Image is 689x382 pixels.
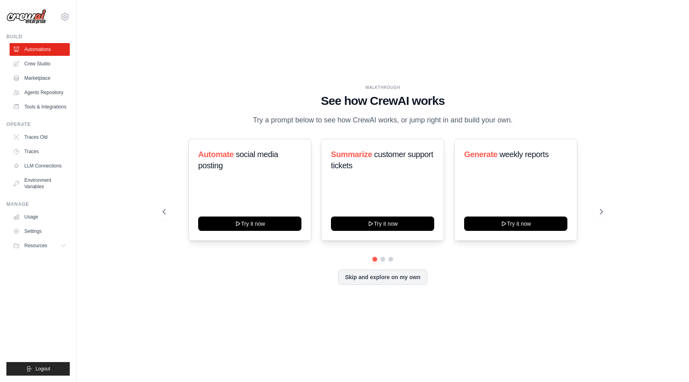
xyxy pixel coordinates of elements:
[198,150,234,159] span: Automate
[10,86,70,99] a: Agents Repository
[10,211,70,223] a: Usage
[10,43,70,56] a: Automations
[10,239,70,252] button: Resources
[10,174,70,193] a: Environment Variables
[331,150,372,159] span: Summarize
[6,362,70,376] button: Logout
[6,33,70,40] div: Build
[24,242,47,249] span: Resources
[464,150,498,159] span: Generate
[163,85,603,91] div: WALKTHROUGH
[6,201,70,207] div: Manage
[331,150,433,170] span: customer support tickets
[198,150,278,170] span: social media posting
[338,270,427,285] button: Skip and explore on my own
[198,217,301,231] button: Try it now
[6,121,70,128] div: Operate
[10,72,70,85] a: Marketplace
[499,150,548,159] span: weekly reports
[10,100,70,113] a: Tools & Integrations
[10,145,70,158] a: Traces
[464,217,567,231] button: Try it now
[35,366,50,372] span: Logout
[10,225,70,238] a: Settings
[6,9,46,24] img: Logo
[163,94,603,108] h1: See how CrewAI works
[249,114,517,126] p: Try a prompt below to see how CrewAI works, or jump right in and build your own.
[10,159,70,172] a: LLM Connections
[331,217,434,231] button: Try it now
[10,131,70,144] a: Traces Old
[10,57,70,70] a: Crew Studio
